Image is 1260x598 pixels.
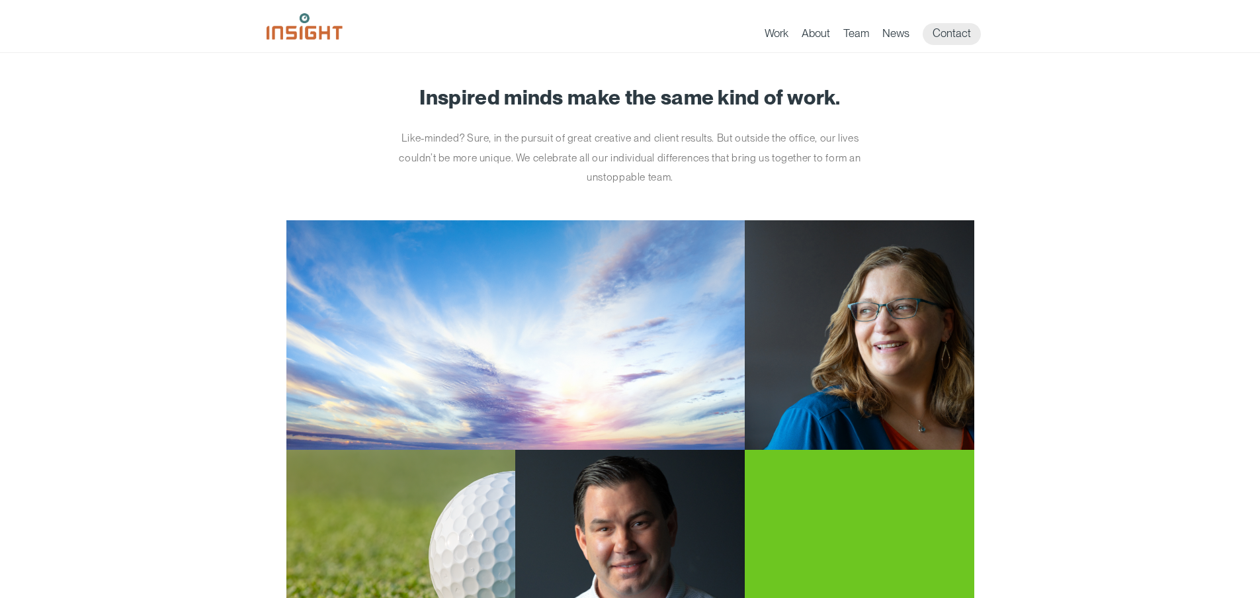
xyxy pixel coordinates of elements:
a: News [882,26,909,45]
p: Like-minded? Sure, in the pursuit of great creative and client results. But outside the office, o... [382,128,878,187]
nav: primary navigation menu [765,23,994,45]
img: Jill Smith [745,220,974,450]
h1: Inspired minds make the same kind of work. [286,86,974,108]
a: Team [843,26,869,45]
a: Jill Smith [286,220,974,450]
a: About [802,26,830,45]
a: Contact [923,23,981,45]
a: Work [765,26,788,45]
img: Insight Marketing Design [267,13,343,40]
